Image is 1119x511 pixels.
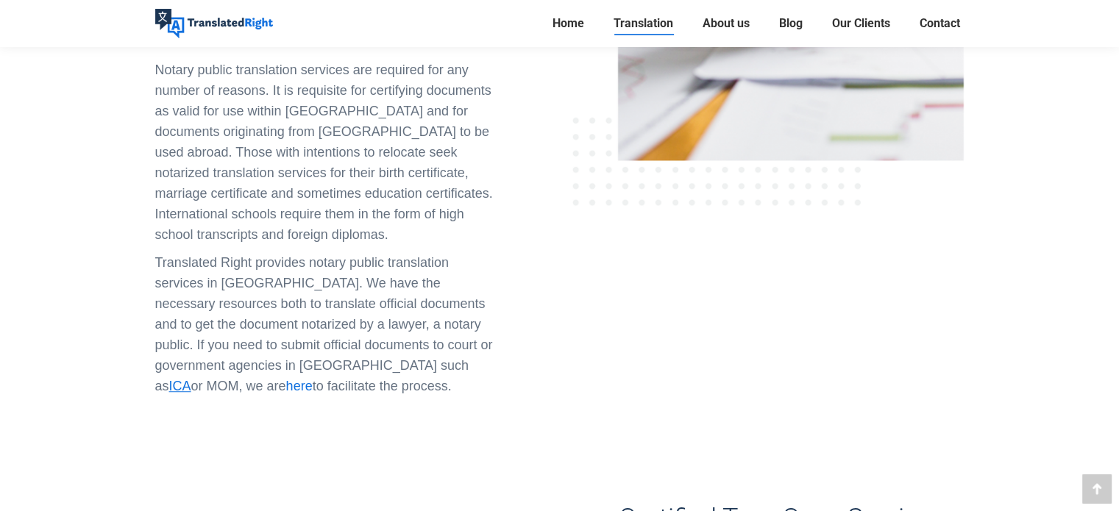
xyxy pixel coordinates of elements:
[703,16,750,31] span: About us
[779,16,803,31] span: Blog
[775,13,807,34] a: Blog
[553,16,584,31] span: Home
[169,379,191,393] a: ICA
[313,379,452,393] span: to facilitate the process.
[155,9,273,38] img: Translated Right
[191,379,286,393] span: or MOM, we are
[614,16,673,31] span: Translation
[915,13,965,34] a: Contact
[155,62,493,242] span: Notary public translation services are required for any number of reasons. It is requisite for ce...
[286,379,313,393] a: here
[920,16,960,31] span: Contact
[828,13,895,34] a: Our Clients
[832,16,890,31] span: Our Clients
[609,13,678,34] a: Translation
[548,13,589,34] a: Home
[155,255,493,393] span: Translated Right provides notary public translation services in [GEOGRAPHIC_DATA]. We have the ne...
[698,13,754,34] a: About us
